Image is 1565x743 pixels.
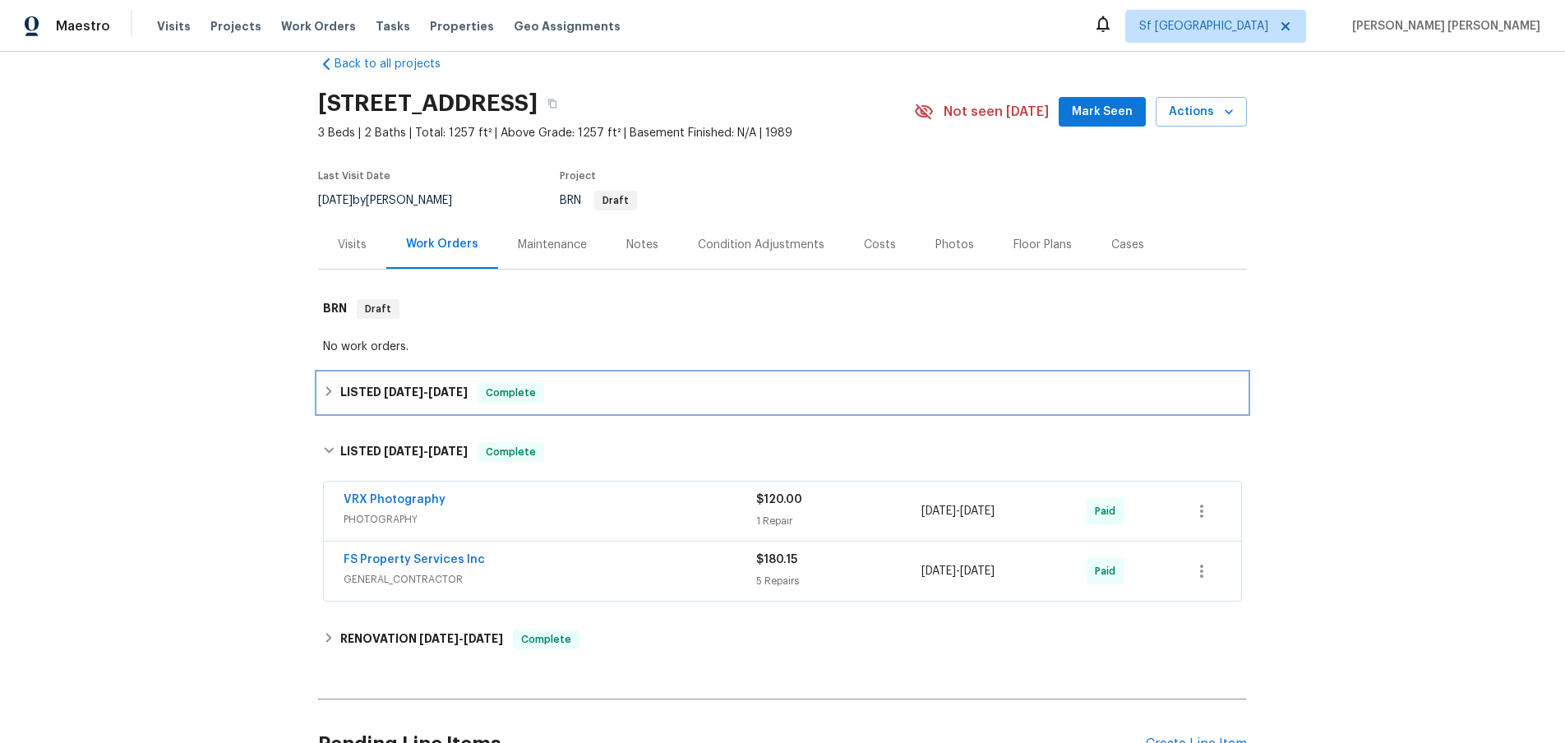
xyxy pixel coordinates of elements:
div: Work Orders [406,236,478,252]
span: - [921,563,995,579]
span: $180.15 [756,554,797,565]
span: [DATE] [428,386,468,398]
span: [DATE] [384,386,423,398]
div: Notes [626,237,658,253]
span: Mark Seen [1072,102,1133,122]
span: Maestro [56,18,110,35]
span: - [921,503,995,519]
h2: [STREET_ADDRESS] [318,95,538,112]
span: Last Visit Date [318,171,390,181]
span: Projects [210,18,261,35]
button: Actions [1156,97,1247,127]
a: Back to all projects [318,56,476,72]
div: Floor Plans [1013,237,1072,253]
div: Costs [864,237,896,253]
span: PHOTOGRAPHY [344,511,756,528]
span: [PERSON_NAME] [PERSON_NAME] [1346,18,1540,35]
h6: RENOVATION [340,630,503,649]
div: 5 Repairs [756,573,921,589]
span: 3 Beds | 2 Baths | Total: 1257 ft² | Above Grade: 1257 ft² | Basement Finished: N/A | 1989 [318,125,914,141]
div: Cases [1111,237,1144,253]
div: LISTED [DATE]-[DATE]Complete [318,373,1247,413]
span: Visits [157,18,191,35]
span: Complete [479,385,542,401]
span: Tasks [376,21,410,32]
span: [DATE] [318,195,353,206]
div: LISTED [DATE]-[DATE]Complete [318,426,1247,478]
span: - [419,633,503,644]
span: [DATE] [960,505,995,517]
div: Condition Adjustments [698,237,824,253]
span: Complete [515,631,578,648]
span: - [384,445,468,457]
span: Properties [430,18,494,35]
span: Not seen [DATE] [944,104,1049,120]
span: BRN [560,195,637,206]
span: Paid [1095,563,1122,579]
span: GENERAL_CONTRACTOR [344,571,756,588]
span: [DATE] [464,633,503,644]
a: FS Property Services Inc [344,554,485,565]
span: [DATE] [921,565,956,577]
button: Mark Seen [1059,97,1146,127]
div: BRN Draft [318,283,1247,335]
span: Geo Assignments [514,18,621,35]
span: - [384,386,468,398]
div: RENOVATION [DATE]-[DATE]Complete [318,620,1247,659]
span: Project [560,171,596,181]
span: Draft [358,301,398,317]
span: [DATE] [419,633,459,644]
span: Actions [1169,102,1234,122]
div: 1 Repair [756,513,921,529]
span: [DATE] [428,445,468,457]
h6: BRN [323,299,347,319]
div: by [PERSON_NAME] [318,191,472,210]
span: [DATE] [960,565,995,577]
div: Maintenance [518,237,587,253]
h6: LISTED [340,442,468,462]
span: $120.00 [756,494,802,505]
span: Draft [596,196,635,205]
span: Sf [GEOGRAPHIC_DATA] [1139,18,1268,35]
span: Complete [479,444,542,460]
div: Visits [338,237,367,253]
span: Work Orders [281,18,356,35]
span: Paid [1095,503,1122,519]
h6: LISTED [340,383,468,403]
button: Copy Address [538,89,567,118]
div: No work orders. [323,339,1242,355]
span: [DATE] [384,445,423,457]
div: Photos [935,237,974,253]
span: [DATE] [921,505,956,517]
a: VRX Photography [344,494,445,505]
